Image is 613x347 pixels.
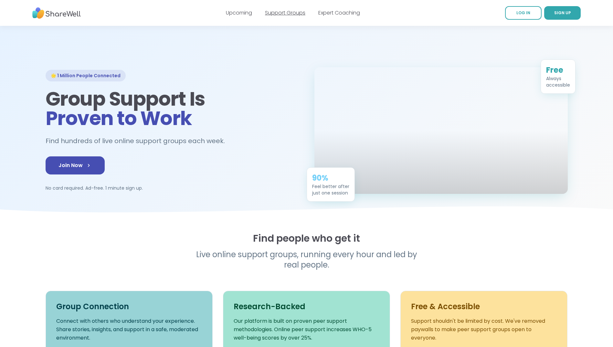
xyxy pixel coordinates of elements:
a: Support Groups [265,9,305,16]
h3: Free & Accessible [411,301,557,312]
span: Join Now [58,162,92,169]
a: LOG IN [505,6,542,20]
div: Always accessible [546,74,570,87]
a: Upcoming [226,9,252,16]
img: ShareWell Nav Logo [32,4,81,22]
p: Live online support groups, running every hour and led by real people. [183,249,431,270]
div: Free [546,64,570,74]
div: 90% [312,172,349,182]
h2: Find hundreds of live online support groups each week. [46,136,232,146]
h3: Research-Backed [234,301,379,312]
p: Our platform is built on proven peer support methodologies. Online peer support increases WHO-5 w... [234,317,379,342]
span: Proven to Work [46,105,192,132]
h3: Group Connection [56,301,202,312]
div: 🌟 1 Million People Connected [46,70,126,81]
span: SIGN UP [554,10,571,16]
a: SIGN UP [544,6,581,20]
p: Connect with others who understand your experience. Share stories, insights, and support in a saf... [56,317,202,342]
p: No card required. Ad-free. 1 minute sign up. [46,185,299,191]
h2: Find people who get it [46,233,568,244]
h1: Group Support Is [46,89,299,128]
a: Expert Coaching [318,9,360,16]
p: Support shouldn't be limited by cost. We've removed paywalls to make peer support groups open to ... [411,317,557,342]
div: Feel better after just one session [312,182,349,195]
span: LOG IN [516,10,530,16]
a: Join Now [46,156,105,174]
